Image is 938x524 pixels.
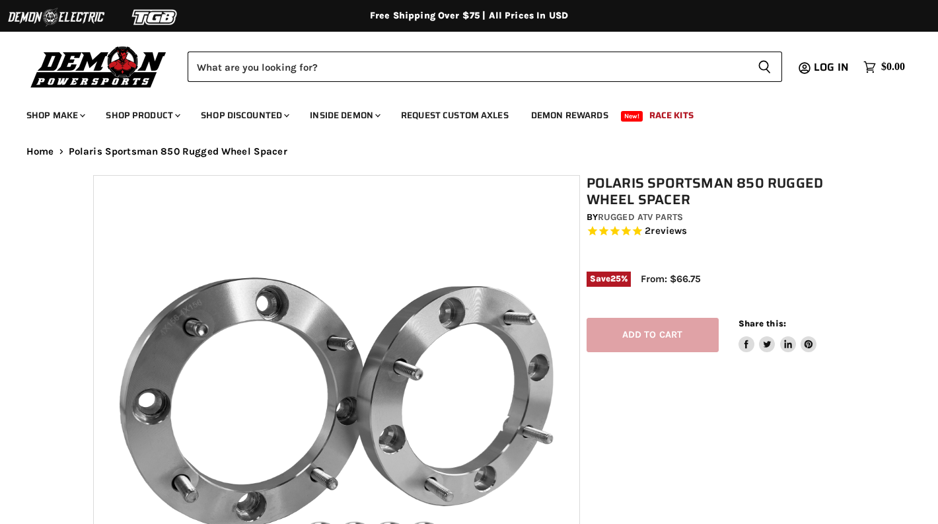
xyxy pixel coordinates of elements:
a: Shop Make [17,102,93,129]
input: Search [188,52,747,82]
form: Product [188,52,782,82]
span: $0.00 [881,61,905,73]
span: From: $66.75 [641,273,701,285]
a: Rugged ATV Parts [598,211,683,223]
a: Home [26,146,54,157]
a: Log in [808,61,857,73]
div: by [587,210,852,225]
span: 2 reviews [645,225,687,237]
span: 25 [610,274,621,283]
a: Demon Rewards [521,102,618,129]
span: Rated 5.0 out of 5 stars 2 reviews [587,225,852,239]
h1: Polaris Sportsman 850 Rugged Wheel Spacer [587,175,852,208]
a: Shop Product [96,102,188,129]
a: Shop Discounted [191,102,297,129]
ul: Main menu [17,96,902,129]
span: New! [621,111,643,122]
a: Race Kits [639,102,703,129]
a: $0.00 [857,57,912,77]
button: Search [747,52,782,82]
img: Demon Powersports [26,43,171,90]
a: Inside Demon [300,102,388,129]
span: Share this: [739,318,786,328]
aside: Share this: [739,318,817,353]
span: Polaris Sportsman 850 Rugged Wheel Spacer [69,146,287,157]
img: TGB Logo 2 [106,5,205,30]
img: Demon Electric Logo 2 [7,5,106,30]
span: Log in [814,59,849,75]
a: Request Custom Axles [391,102,519,129]
span: reviews [651,225,687,237]
span: Save % [587,272,631,286]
